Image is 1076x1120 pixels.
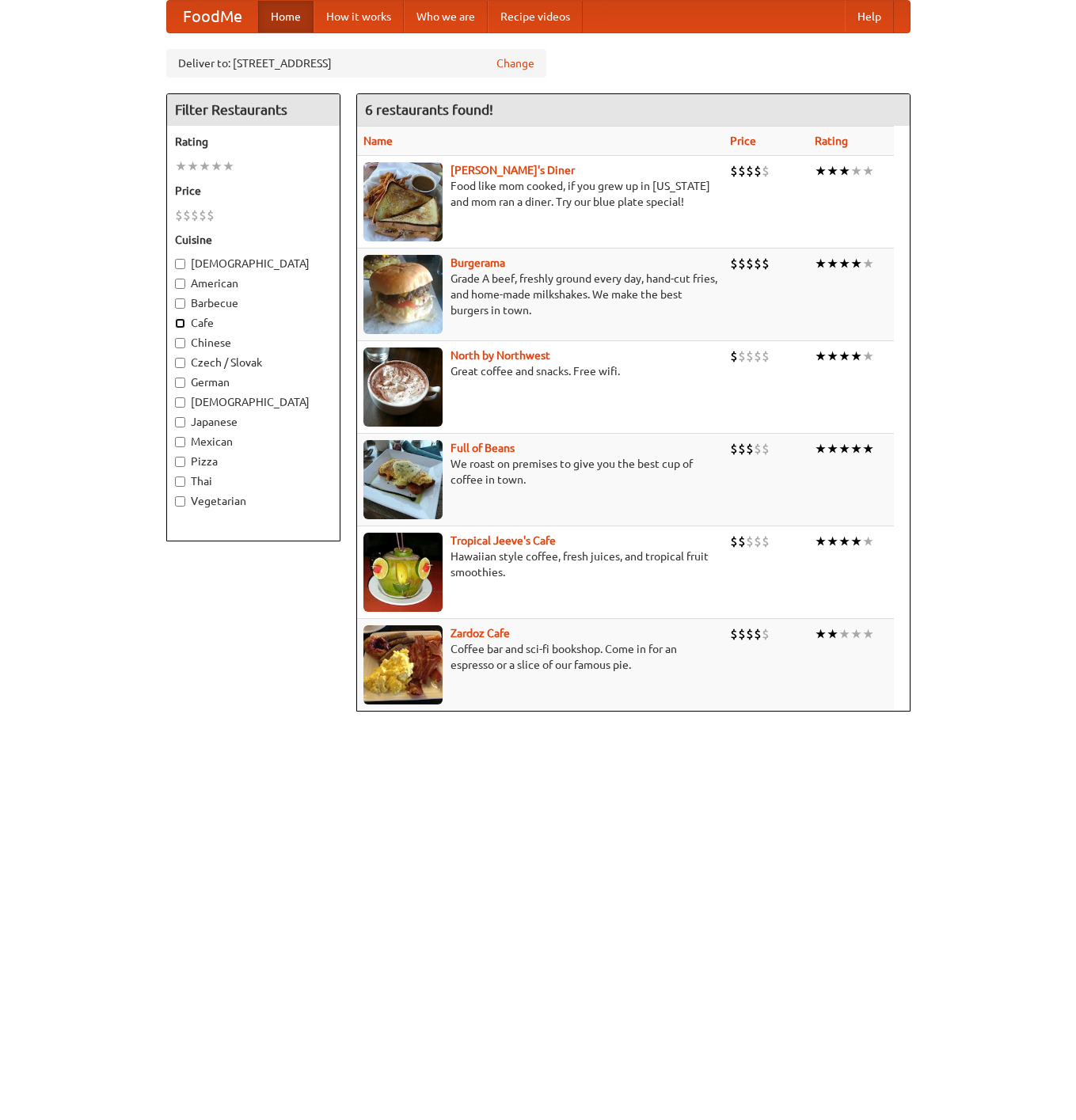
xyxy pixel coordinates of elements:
[451,256,505,269] a: Burgerama
[175,158,187,175] li: ★
[815,162,827,180] li: ★
[746,162,754,180] li: $
[762,162,770,180] li: $
[363,625,443,704] img: zardoz.jpg
[207,207,215,224] li: $
[838,162,850,180] li: ★
[827,347,838,365] li: ★
[754,255,762,272] li: $
[175,315,332,331] label: Cafe
[862,347,874,365] li: ★
[451,442,515,454] a: Full of Beans
[363,549,717,580] p: Hawaiian style coffee, fresh juices, and tropical fruit smoothies.
[815,440,827,457] li: ★
[175,259,185,269] input: [DEMOGRAPHIC_DATA]
[183,207,191,224] li: $
[746,440,754,457] li: $
[175,134,332,150] h5: Rating
[451,627,510,640] a: Zardoz Cafe
[175,279,185,289] input: American
[762,347,770,365] li: $
[175,437,185,447] input: Mexican
[175,454,332,469] label: Pizza
[746,533,754,550] li: $
[845,1,894,32] a: Help
[838,255,850,272] li: ★
[175,397,185,408] input: [DEMOGRAPHIC_DATA]
[754,533,762,550] li: $
[175,295,332,311] label: Barbecue
[451,164,575,177] a: [PERSON_NAME]'s Diner
[838,533,850,550] li: ★
[175,335,332,351] label: Chinese
[862,533,874,550] li: ★
[363,363,717,379] p: Great coffee and snacks. Free wifi.
[746,347,754,365] li: $
[175,355,332,370] label: Czech / Slovak
[191,207,199,224] li: $
[175,232,332,248] h5: Cuisine
[762,440,770,457] li: $
[363,440,443,519] img: beans.jpg
[175,457,185,467] input: Pizza
[222,158,234,175] li: ★
[738,347,746,365] li: $
[175,275,332,291] label: American
[850,162,862,180] li: ★
[730,162,738,180] li: $
[730,347,738,365] li: $
[488,1,583,32] a: Recipe videos
[175,414,332,430] label: Japanese
[451,534,556,547] a: Tropical Jeeve's Cafe
[730,135,756,147] a: Price
[827,533,838,550] li: ★
[827,162,838,180] li: ★
[363,255,443,334] img: burgerama.jpg
[850,625,862,643] li: ★
[363,135,393,147] a: Name
[754,347,762,365] li: $
[815,255,827,272] li: ★
[363,456,717,488] p: We roast on premises to give you the best cup of coffee in town.
[175,434,332,450] label: Mexican
[175,394,332,410] label: [DEMOGRAPHIC_DATA]
[175,318,185,328] input: Cafe
[175,374,332,390] label: German
[175,417,185,427] input: Japanese
[363,162,443,241] img: sallys.jpg
[850,533,862,550] li: ★
[199,207,207,224] li: $
[211,158,222,175] li: ★
[175,358,185,368] input: Czech / Slovak
[175,493,332,509] label: Vegetarian
[175,338,185,348] input: Chinese
[762,533,770,550] li: $
[730,255,738,272] li: $
[850,347,862,365] li: ★
[175,476,185,487] input: Thai
[827,440,838,457] li: ★
[838,625,850,643] li: ★
[166,49,546,78] div: Deliver to: [STREET_ADDRESS]
[199,158,211,175] li: ★
[746,255,754,272] li: $
[730,440,738,457] li: $
[738,533,746,550] li: $
[363,347,443,427] img: north.jpg
[730,625,738,643] li: $
[827,625,838,643] li: ★
[451,349,550,362] a: North by Northwest
[762,625,770,643] li: $
[738,255,746,272] li: $
[815,347,827,365] li: ★
[404,1,488,32] a: Who we are
[762,255,770,272] li: $
[496,55,534,71] a: Change
[175,378,185,388] input: German
[850,440,862,457] li: ★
